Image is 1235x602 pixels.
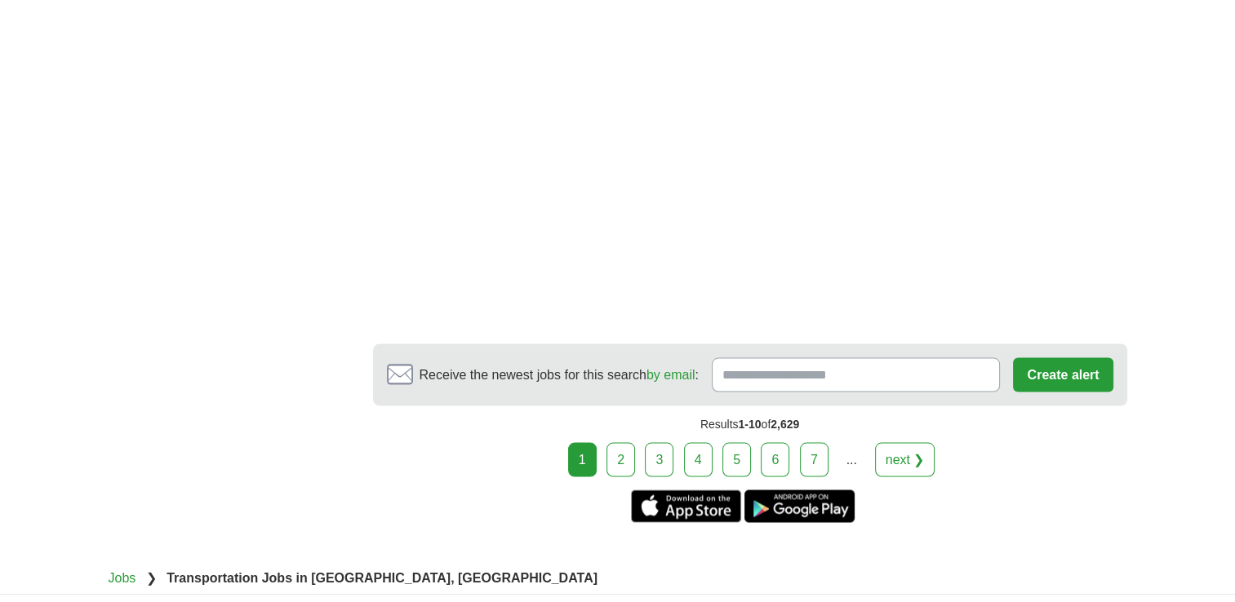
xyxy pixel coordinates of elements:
a: Get the Android app [744,489,855,522]
a: 7 [800,442,829,476]
div: Results of [373,405,1127,442]
span: 2,629 [771,417,799,430]
span: ❯ [146,570,157,584]
button: Create alert [1013,357,1113,392]
a: 2 [606,442,635,476]
a: 5 [722,442,751,476]
strong: Transportation Jobs in [GEOGRAPHIC_DATA], [GEOGRAPHIC_DATA] [167,570,598,584]
span: Receive the newest jobs for this search : [420,365,699,384]
a: Get the iPhone app [631,489,741,522]
a: by email [646,367,695,381]
a: next ❯ [875,442,935,476]
div: 1 [568,442,597,476]
span: 1-10 [738,417,761,430]
div: ... [835,443,868,476]
a: 4 [684,442,713,476]
a: 3 [645,442,673,476]
a: Jobs [109,570,136,584]
a: 6 [761,442,789,476]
